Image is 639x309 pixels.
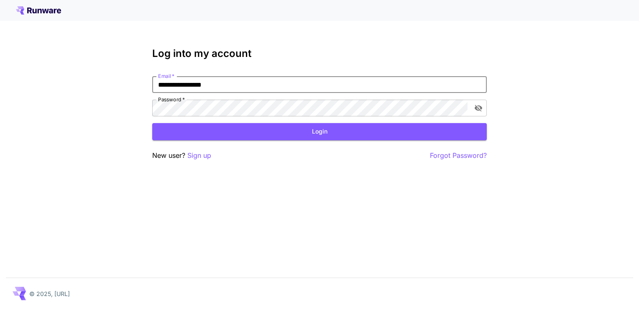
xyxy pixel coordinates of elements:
h3: Log into my account [152,48,487,59]
button: toggle password visibility [471,100,486,116]
p: New user? [152,150,211,161]
button: Login [152,123,487,140]
button: Forgot Password? [430,150,487,161]
button: Sign up [187,150,211,161]
label: Password [158,96,185,103]
p: © 2025, [URL] [29,289,70,298]
label: Email [158,72,174,80]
